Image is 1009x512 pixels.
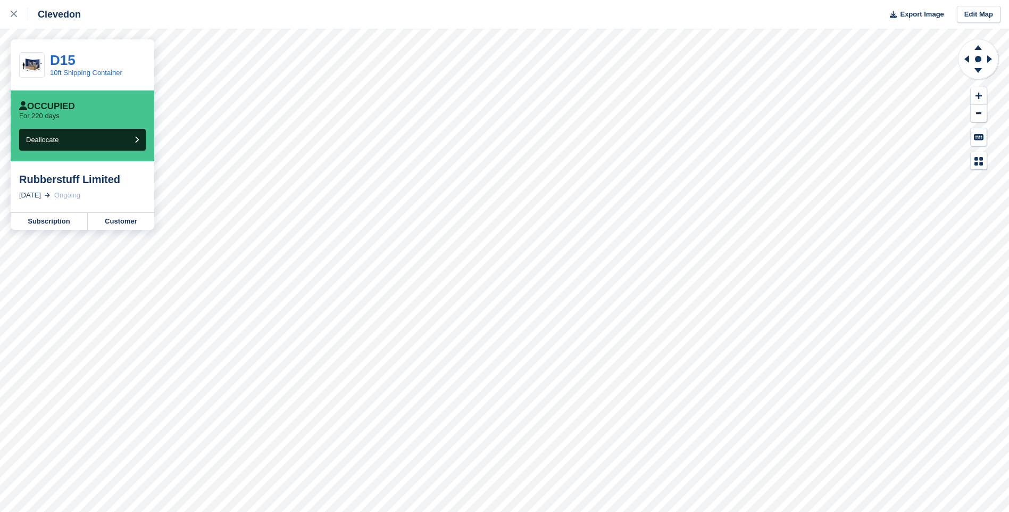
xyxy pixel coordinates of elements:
[28,8,81,21] div: Clevedon
[19,129,146,151] button: Deallocate
[19,173,146,186] div: Rubberstuff Limited
[45,193,50,197] img: arrow-right-light-icn-cde0832a797a2874e46488d9cf13f60e5c3a73dbe684e267c42b8395dfbc2abf.svg
[900,9,944,20] span: Export Image
[11,213,88,230] a: Subscription
[19,101,75,112] div: Occupied
[50,52,76,68] a: D15
[50,69,122,77] a: 10ft Shipping Container
[26,136,59,144] span: Deallocate
[957,6,1000,23] a: Edit Map
[19,112,60,120] p: For 220 days
[971,128,987,146] button: Keyboard Shortcuts
[971,105,987,122] button: Zoom Out
[54,190,80,201] div: Ongoing
[971,87,987,105] button: Zoom In
[971,152,987,170] button: Map Legend
[19,190,41,201] div: [DATE]
[88,213,154,230] a: Customer
[20,56,44,75] img: 10-ft-container.jpg
[883,6,944,23] button: Export Image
